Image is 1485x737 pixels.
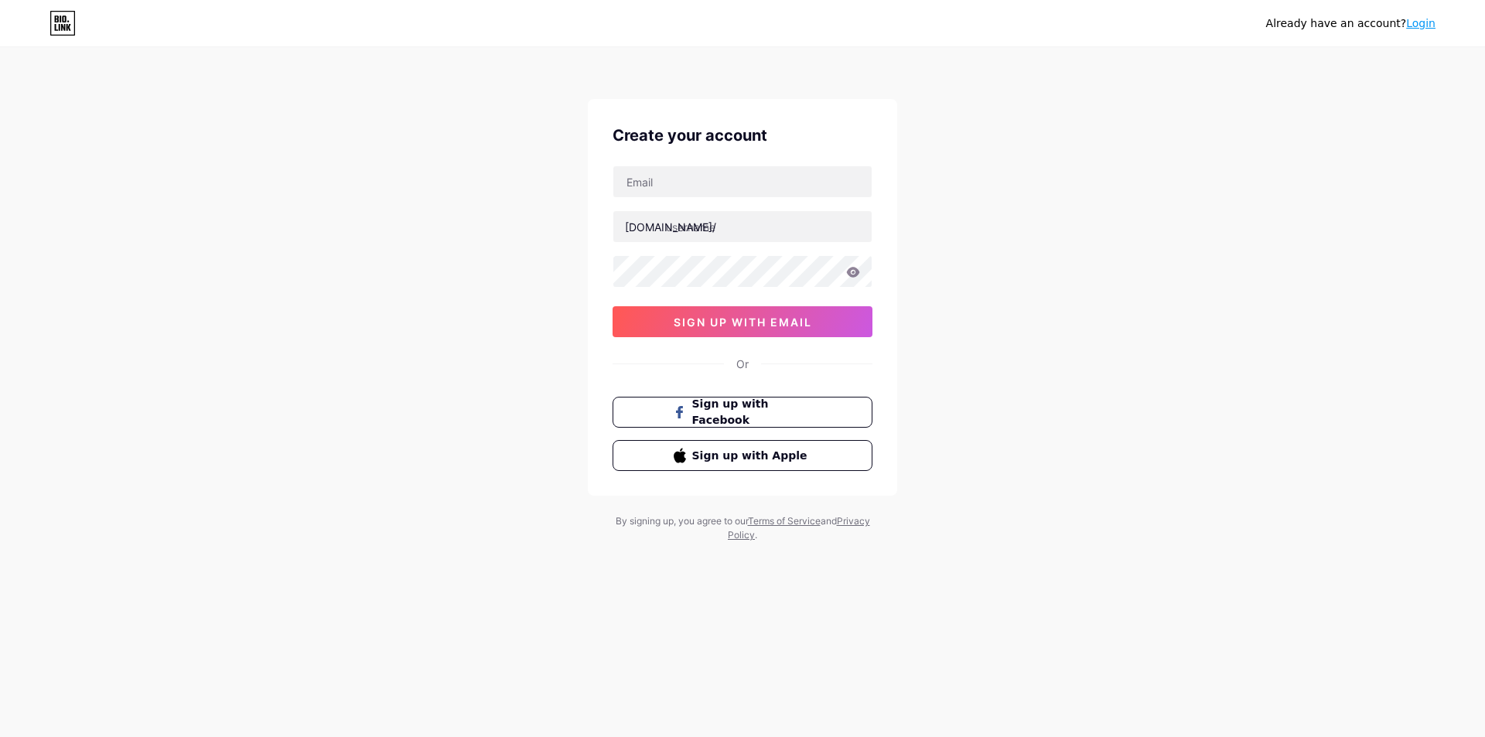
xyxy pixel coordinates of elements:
input: username [613,211,872,242]
a: Terms of Service [748,515,821,527]
button: Sign up with Apple [613,440,872,471]
span: Sign up with Facebook [692,396,812,428]
a: Login [1406,17,1435,29]
button: Sign up with Facebook [613,397,872,428]
button: sign up with email [613,306,872,337]
input: Email [613,166,872,197]
span: sign up with email [674,316,812,329]
span: Sign up with Apple [692,448,812,464]
div: Create your account [613,124,872,147]
div: By signing up, you agree to our and . [611,514,874,542]
div: Already have an account? [1266,15,1435,32]
div: [DOMAIN_NAME]/ [625,219,716,235]
div: Or [736,356,749,372]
